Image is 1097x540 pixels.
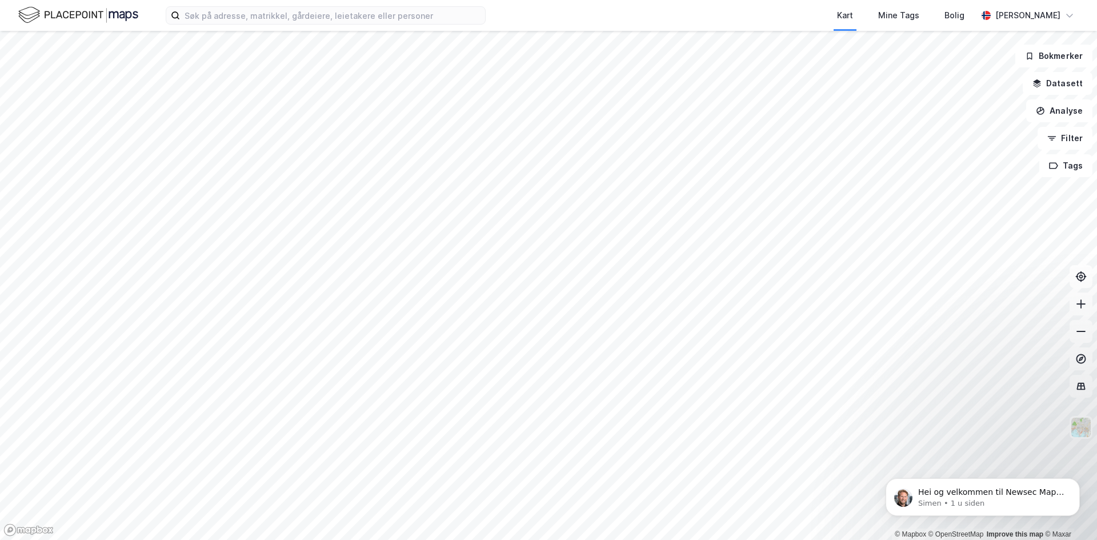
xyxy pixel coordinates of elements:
a: Improve this map [987,530,1043,538]
input: Søk på adresse, matrikkel, gårdeiere, leietakere eller personer [180,7,485,24]
div: Mine Tags [878,9,919,22]
img: logo.f888ab2527a4732fd821a326f86c7f29.svg [18,5,138,25]
a: Mapbox homepage [3,523,54,537]
iframe: Intercom notifications melding [868,454,1097,534]
a: Mapbox [895,530,926,538]
button: Datasett [1023,72,1092,95]
div: Kart [837,9,853,22]
div: [PERSON_NAME] [995,9,1060,22]
img: Z [1070,417,1092,438]
div: Bolig [944,9,964,22]
button: Tags [1039,154,1092,177]
button: Analyse [1026,99,1092,122]
button: Filter [1038,127,1092,150]
a: OpenStreetMap [928,530,984,538]
button: Bokmerker [1015,45,1092,67]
